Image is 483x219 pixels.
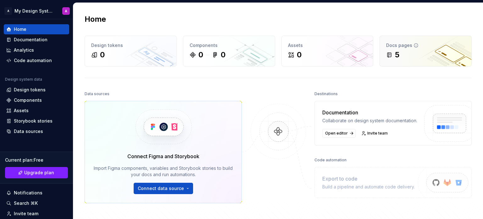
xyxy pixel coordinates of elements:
a: Components [4,95,69,105]
div: Design tokens [91,42,170,49]
a: Open editor [322,129,356,138]
div: Build a pipeline and automate code delivery. [322,184,415,190]
div: Design system data [5,77,42,82]
div: Assets [288,42,367,49]
div: Search ⌘K [14,200,38,206]
div: Destinations [314,89,338,98]
div: A [65,9,67,14]
div: Assets [14,107,29,114]
span: Invite team [367,131,388,136]
button: Search ⌘K [4,198,69,208]
div: Data sources [14,128,43,135]
a: Code automation [4,55,69,66]
div: Collaborate on design system documentation. [322,118,417,124]
div: Components [190,42,269,49]
div: Data sources [85,89,109,98]
button: Notifications [4,188,69,198]
span: Open editor [325,131,348,136]
span: Connect data source [138,185,184,192]
div: 5 [395,50,399,60]
a: Assets [4,106,69,116]
a: Data sources [4,126,69,136]
div: Docs pages [386,42,465,49]
div: 0 [198,50,203,60]
div: Invite team [14,210,38,217]
div: Code automation [314,156,347,164]
div: 0 [100,50,105,60]
div: 0 [221,50,225,60]
div: A [4,7,12,15]
a: Documentation [4,35,69,45]
div: Home [14,26,26,32]
a: Home [4,24,69,34]
div: Documentation [14,37,47,43]
div: Components [14,97,42,103]
div: 0 [297,50,302,60]
a: Docs pages5 [380,36,472,66]
div: Notifications [14,190,42,196]
a: Invite team [4,209,69,219]
div: Import Figma components, variables and Storybook stories to build your docs and run automations. [94,165,233,178]
a: Assets0 [281,36,374,66]
a: Analytics [4,45,69,55]
h2: Home [85,14,106,24]
div: Connect Figma and Storybook [127,153,199,160]
span: Upgrade plan [24,170,54,176]
div: Export to code [322,175,415,182]
a: Components00 [183,36,275,66]
div: Storybook stories [14,118,53,124]
div: Code automation [14,57,52,64]
a: Design tokens0 [85,36,177,66]
a: Design tokens [4,85,69,95]
a: Storybook stories [4,116,69,126]
button: AMy Design SystemA [1,4,72,18]
div: Design tokens [14,87,46,93]
a: Upgrade plan [5,167,68,178]
div: Analytics [14,47,34,53]
div: Documentation [322,109,417,116]
button: Connect data source [134,183,193,194]
div: Current plan : Free [5,157,68,163]
a: Invite team [359,129,391,138]
div: My Design System [14,8,55,14]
